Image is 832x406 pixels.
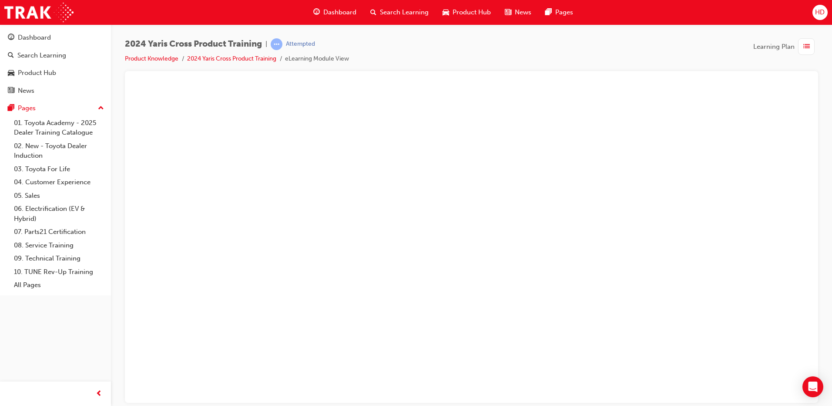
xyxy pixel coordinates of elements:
[10,176,107,189] a: 04. Customer Experience
[8,34,14,42] span: guage-icon
[3,100,107,116] button: Pages
[98,103,104,114] span: up-icon
[323,7,356,17] span: Dashboard
[18,86,34,96] div: News
[10,202,107,225] a: 06. Electrification (EV & Hybrid)
[10,116,107,139] a: 01. Toyota Academy - 2025 Dealer Training Catalogue
[4,3,74,22] img: Trak
[453,7,491,17] span: Product Hub
[545,7,552,18] span: pages-icon
[265,39,267,49] span: |
[10,162,107,176] a: 03. Toyota For Life
[313,7,320,18] span: guage-icon
[8,87,14,95] span: news-icon
[538,3,580,21] a: pages-iconPages
[8,105,14,112] span: pages-icon
[10,278,107,292] a: All Pages
[3,28,107,100] button: DashboardSearch LearningProduct HubNews
[3,83,107,99] a: News
[18,103,36,113] div: Pages
[380,7,429,17] span: Search Learning
[498,3,538,21] a: news-iconNews
[370,7,376,18] span: search-icon
[285,54,349,64] li: eLearning Module View
[8,52,14,60] span: search-icon
[443,7,449,18] span: car-icon
[306,3,363,21] a: guage-iconDashboard
[10,225,107,239] a: 07. Parts21 Certification
[271,38,282,50] span: learningRecordVerb_ATTEMPT-icon
[10,189,107,203] a: 05. Sales
[10,252,107,265] a: 09. Technical Training
[18,68,56,78] div: Product Hub
[505,7,511,18] span: news-icon
[125,39,262,49] span: 2024 Yaris Cross Product Training
[10,139,107,162] a: 02. New - Toyota Dealer Induction
[3,30,107,46] a: Dashboard
[753,42,795,52] span: Learning Plan
[3,47,107,64] a: Search Learning
[812,5,828,20] button: HD
[187,55,276,62] a: 2024 Yaris Cross Product Training
[363,3,436,21] a: search-iconSearch Learning
[125,55,178,62] a: Product Knowledge
[753,38,818,55] button: Learning Plan
[436,3,498,21] a: car-iconProduct Hub
[8,69,14,77] span: car-icon
[803,41,810,52] span: list-icon
[10,239,107,252] a: 08. Service Training
[17,51,66,61] div: Search Learning
[18,33,51,43] div: Dashboard
[555,7,573,17] span: Pages
[815,7,825,17] span: HD
[515,7,531,17] span: News
[3,65,107,81] a: Product Hub
[802,376,823,397] div: Open Intercom Messenger
[96,389,102,399] span: prev-icon
[10,265,107,279] a: 10. TUNE Rev-Up Training
[286,40,315,48] div: Attempted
